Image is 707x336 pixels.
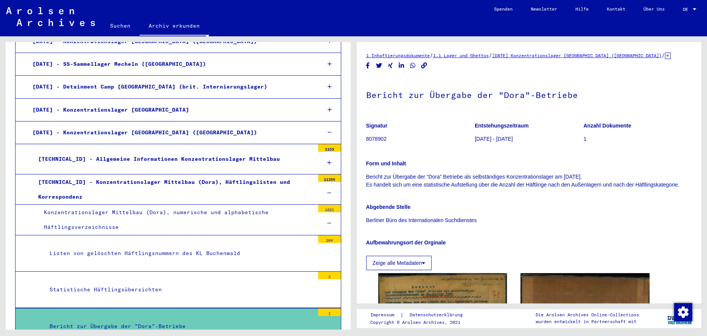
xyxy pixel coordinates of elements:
[433,53,489,58] a: 1.1 Lager und Ghettos
[366,53,430,58] a: 1 Inhaftierungsdokumente
[370,311,400,319] a: Impressum
[370,319,472,326] p: Copyright © Arolsen Archives, 2021
[318,144,341,152] div: 1153
[366,216,692,224] p: Berliner Büro des Internationalen Suchdienstes
[666,309,694,328] img: yv_logo.png
[33,152,314,166] div: [TECHNICAL_ID] - Allgemeine Informationen Konzentrationslager Mittelbau
[370,311,472,319] div: |
[662,52,665,59] span: /
[44,246,314,261] div: Listen von gelöschten Häftlingsnummern des KL Buchenwald
[492,53,662,58] a: [DATE] Konzentrationslager [GEOGRAPHIC_DATA] ([GEOGRAPHIC_DATA])
[420,61,428,70] button: Copy link
[27,103,315,117] div: [DATE] - Konzentrationslager [GEOGRAPHIC_DATA]
[318,174,341,182] div: 11355
[475,135,583,143] p: [DATE] - [DATE]
[683,7,691,12] span: DE
[375,61,383,70] button: Share on Twitter
[33,175,314,204] div: [TECHNICAL_ID] - Konzentrationslager Mittelbau (Dora), Häftlingslisten und Korrespondenz
[44,282,314,297] div: Statistische Häftlingsübersichten
[366,204,410,210] b: Abgebende Stelle
[366,123,388,129] b: Signatur
[584,123,631,129] b: Anzahl Dokumente
[366,160,406,166] b: Form und Inhalt
[366,135,474,143] p: 8078902
[387,61,395,70] button: Share on Xing
[536,318,639,325] p: wurden entwickelt in Partnerschaft mit
[101,17,140,35] a: Suchen
[366,173,692,189] p: Bericht zur Übergabe der “Dora” Betriebe als selbständiges Konzentrationslager am [DATE]. Es hand...
[318,205,341,212] div: 1021
[430,52,433,59] span: /
[404,311,472,319] a: Datenschutzerklärung
[27,57,315,72] div: [DATE] - SS-Sammellager Mecheln ([GEOGRAPHIC_DATA])
[366,256,432,270] button: Zeige alle Metadaten
[536,311,639,318] p: Die Arolsen Archives Online-Collections
[584,135,692,143] p: 1
[674,303,692,321] img: Zustimmung ändern
[140,17,209,36] a: Archiv erkunden
[409,61,417,70] button: Share on WhatsApp
[318,235,341,243] div: 204
[398,61,406,70] button: Share on LinkedIn
[27,125,315,140] div: [DATE] - Konzentrationslager [GEOGRAPHIC_DATA] ([GEOGRAPHIC_DATA])
[489,52,492,59] span: /
[318,308,341,316] div: 1
[38,205,314,235] div: Konzentrationslager Mittelbau (Dora), numerische und alphabetische Häftlingsverzeichnisse
[318,272,341,279] div: 2
[364,61,372,70] button: Share on Facebook
[6,7,95,26] img: Arolsen_neg.svg
[44,319,314,334] div: Bericht zur Übergabe der "Dora"-Betriebe
[366,78,692,111] h1: Bericht zur Übergabe der "Dora"-Betriebe
[475,123,528,129] b: Entstehungszeitraum
[27,79,315,94] div: [DATE] - Detainment Camp [GEOGRAPHIC_DATA] (brit. Internierungslager)
[366,240,446,246] b: Aufbewahrungsort der Orginale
